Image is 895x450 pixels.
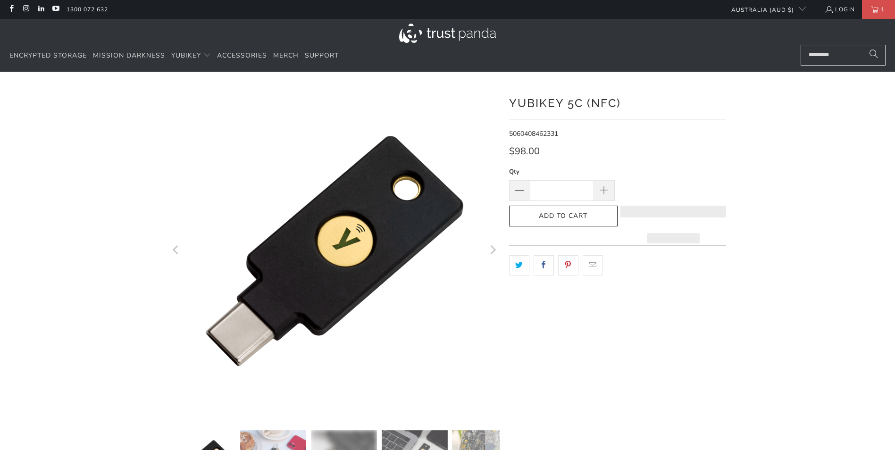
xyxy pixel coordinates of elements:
h1: YubiKey 5C (NFC) [509,93,726,112]
button: Add to Cart [509,206,618,227]
a: YubiKey 5C (NFC) - Trust Panda [169,86,500,416]
span: 5060408462331 [509,129,558,138]
a: Share this on Facebook [534,255,554,275]
a: Mission Darkness [93,45,165,67]
span: $98.00 [509,145,540,158]
span: Accessories [217,51,267,60]
a: Support [305,45,339,67]
button: Search [862,45,886,66]
a: Accessories [217,45,267,67]
a: Encrypted Storage [9,45,87,67]
label: Qty [509,167,615,177]
img: Trust Panda Australia [399,24,496,43]
span: Support [305,51,339,60]
button: Previous [169,86,184,416]
span: YubiKey [171,51,201,60]
a: Trust Panda Australia on Instagram [22,6,30,13]
a: Trust Panda Australia on LinkedIn [37,6,45,13]
a: Merch [273,45,299,67]
a: Share this on Twitter [509,255,529,275]
span: Merch [273,51,299,60]
a: Login [825,4,855,15]
span: Add to Cart [519,212,608,220]
a: Email this to a friend [583,255,603,275]
span: Mission Darkness [93,51,165,60]
a: Share this on Pinterest [558,255,578,275]
summary: YubiKey [171,45,211,67]
a: Trust Panda Australia on YouTube [51,6,59,13]
button: Next [485,86,500,416]
a: 1300 072 632 [67,4,108,15]
input: Search... [801,45,886,66]
nav: Translation missing: en.navigation.header.main_nav [9,45,339,67]
a: Trust Panda Australia on Facebook [7,6,15,13]
span: Encrypted Storage [9,51,87,60]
